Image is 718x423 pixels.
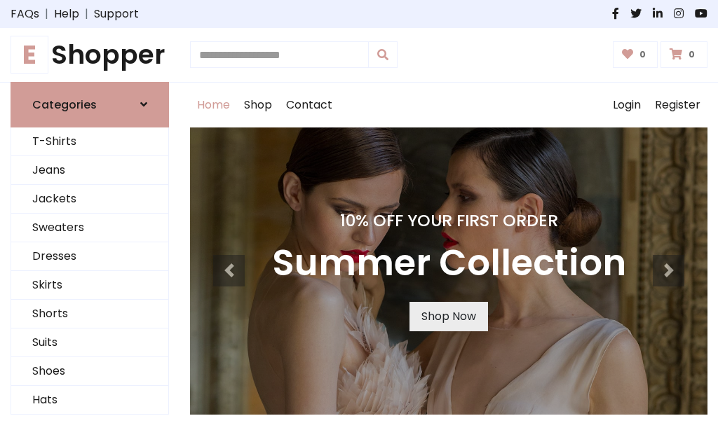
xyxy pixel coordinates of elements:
[39,6,54,22] span: |
[409,302,488,331] a: Shop Now
[636,48,649,61] span: 0
[11,156,168,185] a: Jeans
[648,83,707,127] a: Register
[11,357,168,386] a: Shoes
[11,82,169,127] a: Categories
[11,214,168,242] a: Sweaters
[11,127,168,156] a: T-Shirts
[11,185,168,214] a: Jackets
[279,83,339,127] a: Contact
[11,271,168,300] a: Skirts
[11,6,39,22] a: FAQs
[272,242,626,285] h3: Summer Collection
[613,41,658,68] a: 0
[79,6,94,22] span: |
[54,6,79,22] a: Help
[661,41,707,68] a: 0
[606,83,648,127] a: Login
[11,300,168,328] a: Shorts
[32,98,97,111] h6: Categories
[237,83,279,127] a: Shop
[190,83,237,127] a: Home
[685,48,698,61] span: 0
[94,6,139,22] a: Support
[11,36,48,74] span: E
[272,211,626,230] h4: 10% Off Your First Order
[11,242,168,271] a: Dresses
[11,328,168,357] a: Suits
[11,39,169,71] h1: Shopper
[11,386,168,415] a: Hats
[11,39,169,71] a: EShopper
